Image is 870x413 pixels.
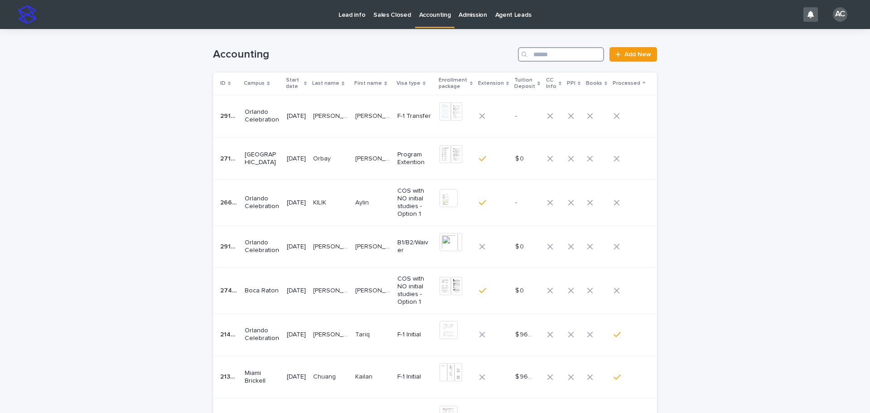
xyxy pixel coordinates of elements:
tr: 2668226682 Orlando Celebration[DATE]KILIKKILIK AylinAylin COS with NO initial studies - Option 1-- [213,180,660,225]
p: Tariq [355,329,372,339]
p: 21403 [220,329,239,339]
tr: 2917829178 Orlando Celebration[DATE][PERSON_NAME] [PERSON_NAME][PERSON_NAME] [PERSON_NAME] [PERSO... [213,225,660,268]
p: [DATE] [287,155,306,163]
p: Orlando Celebration [245,195,280,210]
p: F-1 Initial [397,373,432,381]
p: Boca Raton [245,287,280,295]
p: 26682 [220,197,239,207]
input: Search [518,47,604,62]
p: Gaudis Josefina [355,241,392,251]
p: First name [354,78,382,88]
p: 29178 [220,241,239,251]
p: Luz Marina [355,285,392,295]
h1: Accounting [213,48,514,61]
p: [DATE] [287,199,306,207]
p: Visa type [396,78,420,88]
p: Enrollment package [439,75,468,92]
p: [DATE] [287,112,306,120]
p: Books [586,78,602,88]
p: $ 0 [515,285,526,295]
p: 27457 [220,285,239,295]
tr: 2134521345 Miami Brickell[DATE]ChuangChuang KailanKailan F-1 Initial$ 960.00$ 960.00 [213,356,660,398]
p: $ 960.00 [515,329,534,339]
p: Aylin [355,197,371,207]
p: Tuition Deposit [514,75,535,92]
p: Orlando Celebration [245,327,280,342]
p: 21345 [220,371,239,381]
p: ALABDULWAHAB [313,329,350,339]
p: Kubilay Rauf [355,153,392,163]
p: Extension [478,78,504,88]
img: stacker-logo-s-only.png [18,5,36,24]
p: $ 960.00 [515,371,534,381]
p: COS with NO initial studies - Option 1 [397,187,432,218]
p: CC Info [546,75,556,92]
p: 27140 [220,153,239,163]
p: COS with NO initial studies - Option 1 [397,275,432,306]
p: $ 0 [515,153,526,163]
p: Orlando Celebration [245,108,280,124]
p: Program Extention [397,151,432,166]
span: Add New [624,51,651,58]
p: Orlando Celebration [245,239,280,254]
p: PPI [567,78,575,88]
tr: 2745727457 Boca Raton[DATE][PERSON_NAME][PERSON_NAME] [PERSON_NAME][PERSON_NAME] COS with NO init... [213,268,660,313]
p: [DATE] [287,243,306,251]
p: Orbay [313,153,333,163]
p: 29122 [220,111,239,120]
p: Campus [244,78,265,88]
p: Pereira Angarita [313,285,350,295]
p: KILIK [313,197,328,207]
p: - [515,111,519,120]
p: $ 0 [515,241,526,251]
p: B1/B2/Waiver [397,239,432,254]
p: Kleyn Yair [355,111,392,120]
tr: 2140321403 Orlando Celebration[DATE][PERSON_NAME][PERSON_NAME] TariqTariq F-1 Initial$ 960.00$ 96... [213,313,660,356]
p: [DATE] [287,331,306,339]
p: RESTREPO GELVEZ [313,111,350,120]
p: [DATE] [287,373,306,381]
p: F-1 Initial [397,331,432,339]
p: [DATE] [287,287,306,295]
a: Add New [609,47,657,62]
p: F-1 Transfer [397,112,432,120]
tr: 2912229122 Orlando Celebration[DATE][PERSON_NAME] [PERSON_NAME][PERSON_NAME] [PERSON_NAME] [PERSO... [213,95,660,137]
tr: 2714027140 [GEOGRAPHIC_DATA][DATE]OrbayOrbay [PERSON_NAME][PERSON_NAME] Program Extention$ 0$ 0 [213,137,660,180]
p: Start date [286,75,302,92]
div: AC [833,7,847,22]
p: Briceno de Bermudez [313,241,350,251]
p: Kailan [355,371,374,381]
p: Miami Brickell [245,369,280,385]
p: ID [220,78,226,88]
p: [GEOGRAPHIC_DATA] [245,151,280,166]
p: - [515,197,519,207]
p: Chuang [313,371,338,381]
p: Last name [312,78,339,88]
p: Processed [613,78,640,88]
